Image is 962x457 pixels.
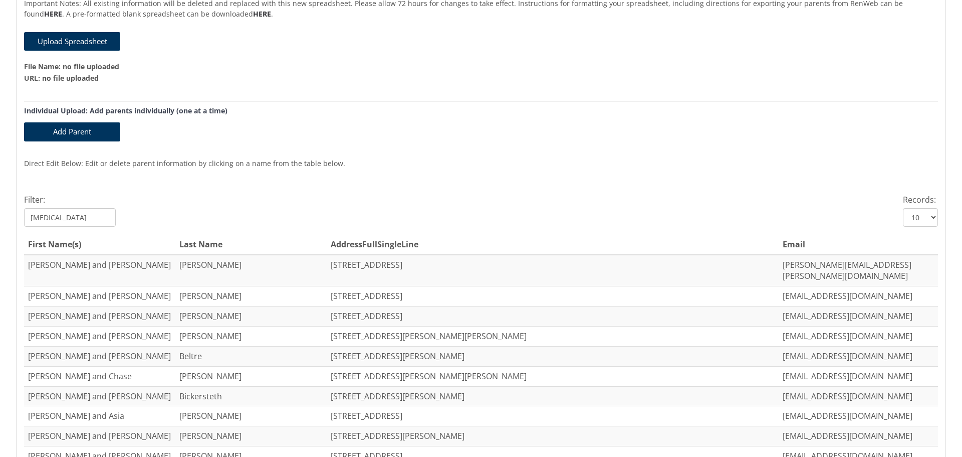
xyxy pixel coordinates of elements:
td: [PERSON_NAME] [175,307,327,327]
td: [STREET_ADDRESS] [327,286,779,307]
td: [EMAIL_ADDRESS][DOMAIN_NAME] [779,346,930,366]
strong: URL: no file uploaded [24,73,99,83]
p: Direct Edit Below: Edit or delete parent information by clicking on a name from the table below. [24,152,938,169]
td: [PERSON_NAME] and [PERSON_NAME] [24,327,175,347]
td: [EMAIL_ADDRESS][DOMAIN_NAME] [779,366,930,386]
td: [PERSON_NAME] and [PERSON_NAME] [24,307,175,327]
td: [EMAIL_ADDRESS][DOMAIN_NAME] [779,327,930,347]
td: [EMAIL_ADDRESS][DOMAIN_NAME] [779,286,930,307]
span: Last Name [179,239,222,250]
td: [STREET_ADDRESS][PERSON_NAME] [327,386,779,406]
td: [PERSON_NAME] and [PERSON_NAME] [24,346,175,366]
td: [PERSON_NAME][EMAIL_ADDRESS][PERSON_NAME][DOMAIN_NAME] [779,255,930,286]
td: [EMAIL_ADDRESS][DOMAIN_NAME] [779,426,930,446]
td: [STREET_ADDRESS] [327,307,779,327]
input: Search query [24,208,116,227]
td: [EMAIL_ADDRESS][DOMAIN_NAME] [779,307,930,327]
strong: Individual Upload: Add parents individually (one at a time) [24,106,227,115]
span: Email [783,239,805,250]
td: [EMAIL_ADDRESS][DOMAIN_NAME] [779,386,930,406]
td: Beltre [175,346,327,366]
td: [STREET_ADDRESS][PERSON_NAME] [327,346,779,366]
td: [PERSON_NAME] and Asia [24,406,175,426]
td: [STREET_ADDRESS][PERSON_NAME][PERSON_NAME] [327,366,779,386]
td: [PERSON_NAME] and [PERSON_NAME] [24,255,175,286]
td: [STREET_ADDRESS] [327,255,779,286]
td: [PERSON_NAME] [175,286,327,307]
span: First Name(s) [28,239,81,250]
td: [PERSON_NAME] and Chase [24,366,175,386]
label: Records: [903,194,936,206]
td: [STREET_ADDRESS] [327,406,779,426]
td: [STREET_ADDRESS][PERSON_NAME][PERSON_NAME] [327,327,779,347]
a: HERE [44,9,62,19]
button: Upload Spreadsheet [24,32,120,51]
td: [PERSON_NAME] and [PERSON_NAME] [24,386,175,406]
span: AddressFullSingleLine [331,239,418,250]
a: HERE [253,9,271,19]
td: [PERSON_NAME] [175,426,327,446]
td: [PERSON_NAME] [175,366,327,386]
td: [STREET_ADDRESS][PERSON_NAME] [327,426,779,446]
td: [EMAIL_ADDRESS][DOMAIN_NAME] [779,406,930,426]
td: [PERSON_NAME] and [PERSON_NAME] [24,286,175,307]
label: Filter: [24,194,45,206]
td: [PERSON_NAME] [175,255,327,286]
td: [PERSON_NAME] and [PERSON_NAME] [24,426,175,446]
td: Bickersteth [175,386,327,406]
button: Add Parent [24,122,120,141]
strong: File Name: no file uploaded [24,62,119,71]
td: [PERSON_NAME] [175,406,327,426]
td: [PERSON_NAME] [175,327,327,347]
